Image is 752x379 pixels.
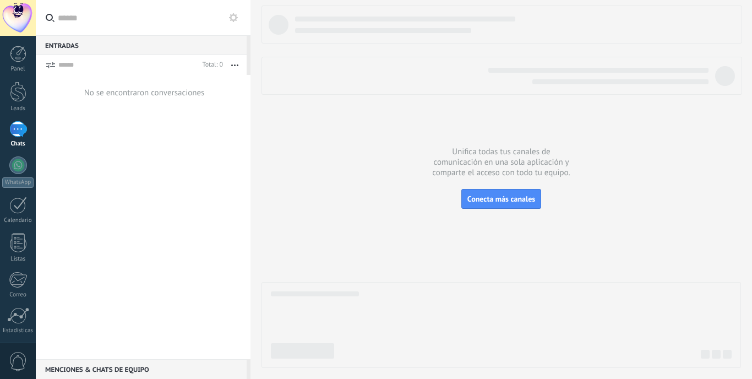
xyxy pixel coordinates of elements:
div: Estadísticas [2,327,34,334]
div: Chats [2,140,34,148]
div: Panel [2,66,34,73]
div: No se encontraron conversaciones [84,88,205,98]
div: Correo [2,291,34,299]
div: Entradas [36,35,247,55]
span: Conecta más canales [467,194,535,204]
div: Listas [2,256,34,263]
div: Leads [2,105,34,112]
button: Conecta más canales [461,189,541,209]
div: WhatsApp [2,177,34,188]
div: Total: 0 [198,59,223,71]
div: Menciones & Chats de equipo [36,359,247,379]
div: Calendario [2,217,34,224]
